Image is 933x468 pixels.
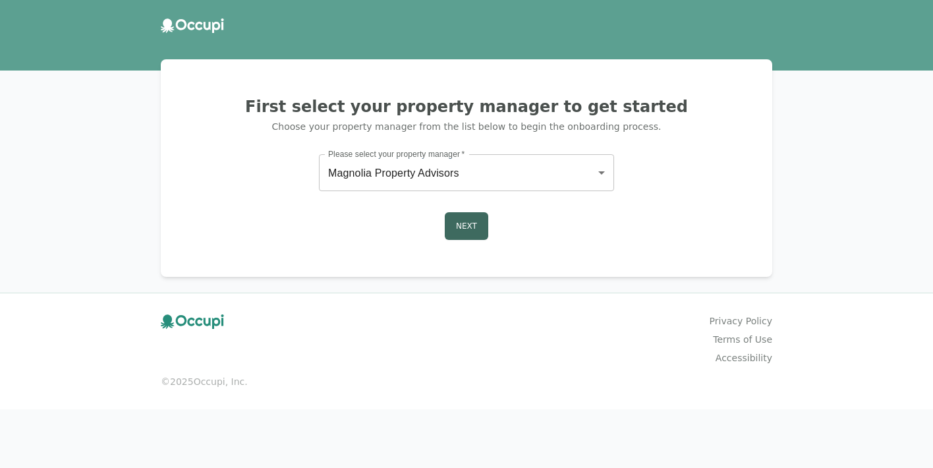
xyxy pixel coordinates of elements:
button: Next [445,212,488,240]
small: © 2025 Occupi, Inc. [161,375,772,388]
label: Please select your property manager [328,148,465,160]
div: Magnolia Property Advisors [319,154,614,191]
a: Terms of Use [713,333,772,346]
a: Privacy Policy [710,314,772,328]
p: Choose your property manager from the list below to begin the onboarding process. [177,120,756,133]
h2: First select your property manager to get started [177,96,756,117]
a: Accessibility [716,351,772,365]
